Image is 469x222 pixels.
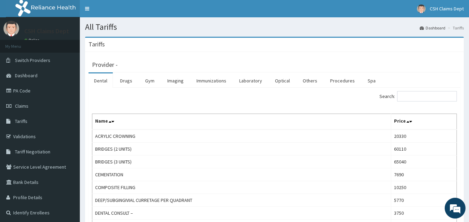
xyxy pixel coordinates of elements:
td: 5770 [391,194,457,207]
a: Imaging [162,73,189,88]
span: Claims [15,103,28,109]
td: 3750 [391,207,457,220]
img: User Image [417,5,426,13]
p: CSH Claims Dept [24,28,69,34]
td: DEEP/SUBGINGIVIAL CURRETAGE PER QUADRANT [92,194,391,207]
a: Optical [269,73,295,88]
img: User Image [3,21,19,36]
a: Dashboard [420,25,445,31]
a: Gym [140,73,160,88]
a: Spa [362,73,381,88]
th: Name [92,114,391,130]
td: BRIDGES (2 UNITS) [92,143,391,156]
a: Drugs [115,73,138,88]
td: 60110 [391,143,457,156]
td: 65040 [391,156,457,168]
h3: Tariffs [89,41,105,47]
th: Price [391,114,457,130]
h3: Provider - [92,62,118,68]
span: Tariffs [15,118,27,124]
label: Search: [379,91,457,101]
a: Dental [89,73,113,88]
h1: All Tariffs [85,23,464,32]
input: Search: [397,91,457,101]
td: BRIDGES (3 UNITS) [92,156,391,168]
td: COMPOSITE FILLING [92,181,391,194]
span: Switch Providers [15,57,50,63]
li: Tariffs [446,25,464,31]
td: 10250 [391,181,457,194]
td: DENTAL CONSULT – [92,207,391,220]
a: Procedures [325,73,360,88]
span: Tariff Negotiation [15,149,50,155]
td: 20330 [391,130,457,143]
span: Dashboard [15,72,37,79]
a: Immunizations [191,73,232,88]
td: CEMENTATION [92,168,391,181]
span: CSH Claims Dept [430,6,464,12]
td: ACRYLIC CROWNING [92,130,391,143]
td: 7690 [391,168,457,181]
a: Others [297,73,323,88]
a: Laboratory [234,73,268,88]
a: Online [24,38,41,43]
